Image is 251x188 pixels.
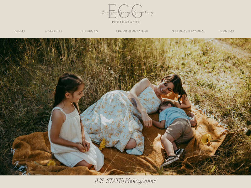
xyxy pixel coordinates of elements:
[12,29,29,32] a: family
[221,29,235,32] a: Contact
[171,29,205,32] a: personal branding
[82,29,99,32] a: newborn
[45,29,63,32] a: maternity
[95,176,157,184] i: [US_STATE] Photographer
[111,29,153,32] a: the photographer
